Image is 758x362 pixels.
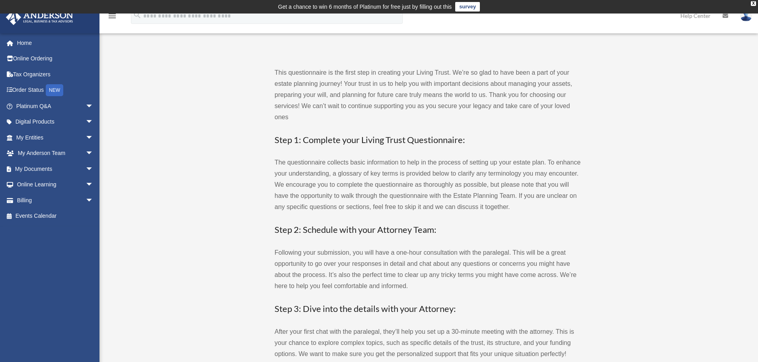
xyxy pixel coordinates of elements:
a: Order StatusNEW [6,82,105,99]
a: Online Learningarrow_drop_down [6,177,105,193]
p: After your first chat with the paralegal, they’ll help you set up a 30-minute meeting with the at... [275,326,581,360]
div: Get a chance to win 6 months of Platinum for free just by filling out this [278,2,452,12]
h3: Step 1: Complete your Living Trust Questionnaire: [275,134,581,146]
a: Online Ordering [6,51,105,67]
a: survey [455,2,480,12]
span: arrow_drop_down [86,192,101,209]
div: NEW [46,84,63,96]
a: Home [6,35,105,51]
span: arrow_drop_down [86,98,101,114]
a: menu [107,14,117,21]
span: arrow_drop_down [86,177,101,193]
a: Billingarrow_drop_down [6,192,105,208]
img: Anderson Advisors Platinum Portal [4,10,76,25]
h3: Step 2: Schedule with your Attorney Team: [275,224,581,236]
a: Digital Productsarrow_drop_down [6,114,105,130]
p: The questionnaire collects basic information to help in the process of setting up your estate pla... [275,157,581,213]
span: arrow_drop_down [86,161,101,177]
a: Events Calendar [6,208,105,224]
span: arrow_drop_down [86,114,101,130]
a: Platinum Q&Aarrow_drop_down [6,98,105,114]
i: menu [107,11,117,21]
div: close [751,1,756,6]
a: My Documentsarrow_drop_down [6,161,105,177]
a: Tax Organizers [6,66,105,82]
span: arrow_drop_down [86,145,101,162]
p: This questionnaire is the first step in creating your Living Trust. We’re so glad to have been a ... [275,67,581,123]
i: search [133,11,142,19]
img: User Pic [740,10,752,21]
a: My Entitiesarrow_drop_down [6,130,105,145]
span: arrow_drop_down [86,130,101,146]
h3: Step 3: Dive into the details with your Attorney: [275,303,581,315]
p: Following your submission, you will have a one-hour consultation with the paralegal. This will be... [275,247,581,292]
a: My Anderson Teamarrow_drop_down [6,145,105,161]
